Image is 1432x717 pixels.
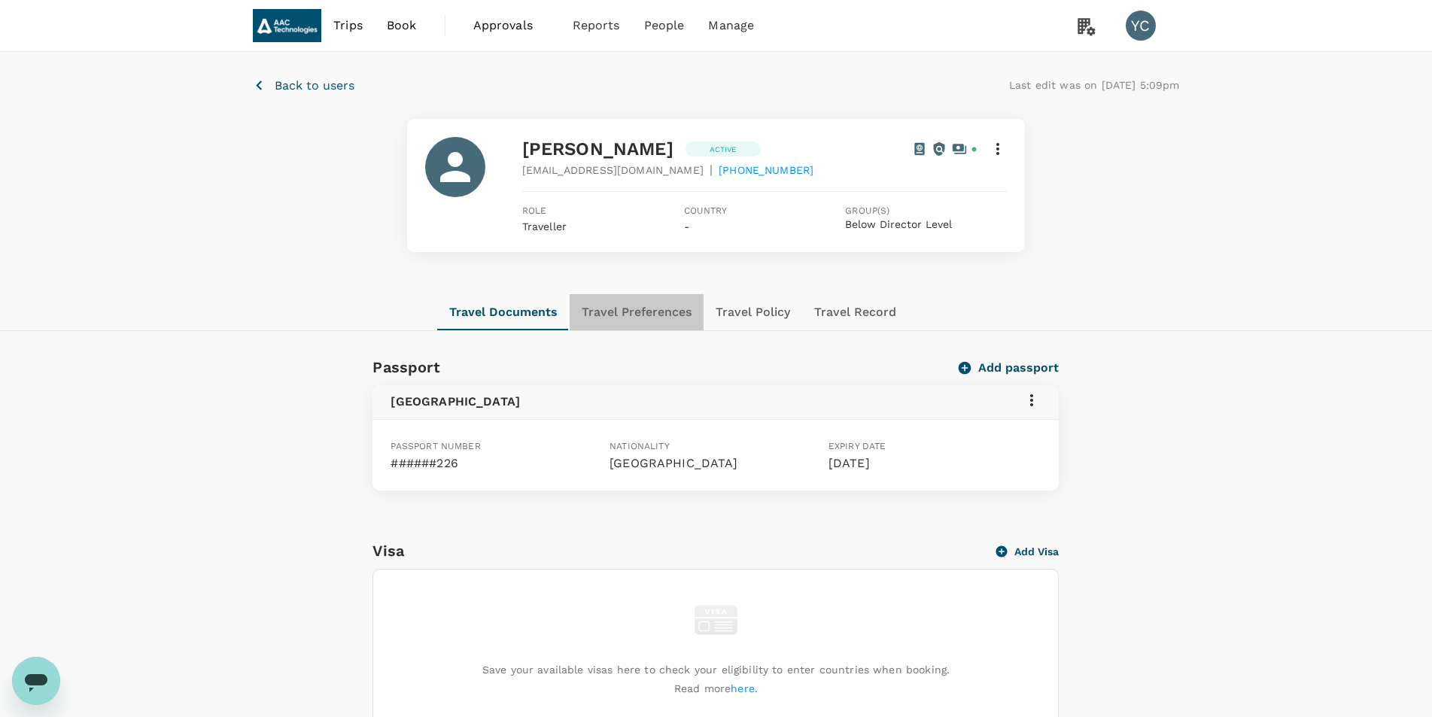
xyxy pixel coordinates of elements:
[719,163,813,178] span: [PHONE_NUMBER]
[674,681,758,696] p: Read more
[253,76,354,95] button: Back to users
[522,138,673,160] span: [PERSON_NAME]
[689,594,742,646] img: visa
[437,294,570,330] button: Travel Documents
[482,662,950,677] p: Save your available visas here to check your eligibility to enter countries when booking.
[802,294,908,330] button: Travel Record
[610,441,670,451] span: Nationality
[372,355,439,379] h6: Passport
[960,360,1059,375] button: Add passport
[275,77,354,95] p: Back to users
[570,294,704,330] button: Travel Preferences
[391,441,480,451] span: Passport number
[610,454,822,472] p: [GEOGRAPHIC_DATA]
[522,204,684,219] span: Role
[845,204,1007,219] span: Group(s)
[333,17,363,35] span: Trips
[731,682,758,694] a: here.
[253,9,322,42] img: AAC Technologies Pte Ltd
[391,454,604,472] p: ######226
[828,441,886,451] span: Expiry date
[845,219,952,231] button: Below Director Level
[704,294,802,330] button: Travel Policy
[522,220,567,232] span: Traveller
[522,163,704,178] span: [EMAIL_ADDRESS][DOMAIN_NAME]
[710,161,713,179] span: |
[644,17,685,35] span: People
[708,17,754,35] span: Manage
[1126,11,1156,41] div: YC
[387,17,417,35] span: Book
[996,544,1059,559] button: Add Visa
[573,17,620,35] span: Reports
[710,144,737,155] p: Active
[1014,544,1059,559] p: Add Visa
[684,220,689,232] span: -
[1009,77,1180,93] p: Last edit was on [DATE] 5:09pm
[372,539,996,563] h6: Visa
[828,454,1041,472] p: [DATE]
[473,17,549,35] span: Approvals
[391,391,520,412] h6: [GEOGRAPHIC_DATA]
[12,657,60,705] iframe: Button to launch messaging window
[684,204,846,219] span: Country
